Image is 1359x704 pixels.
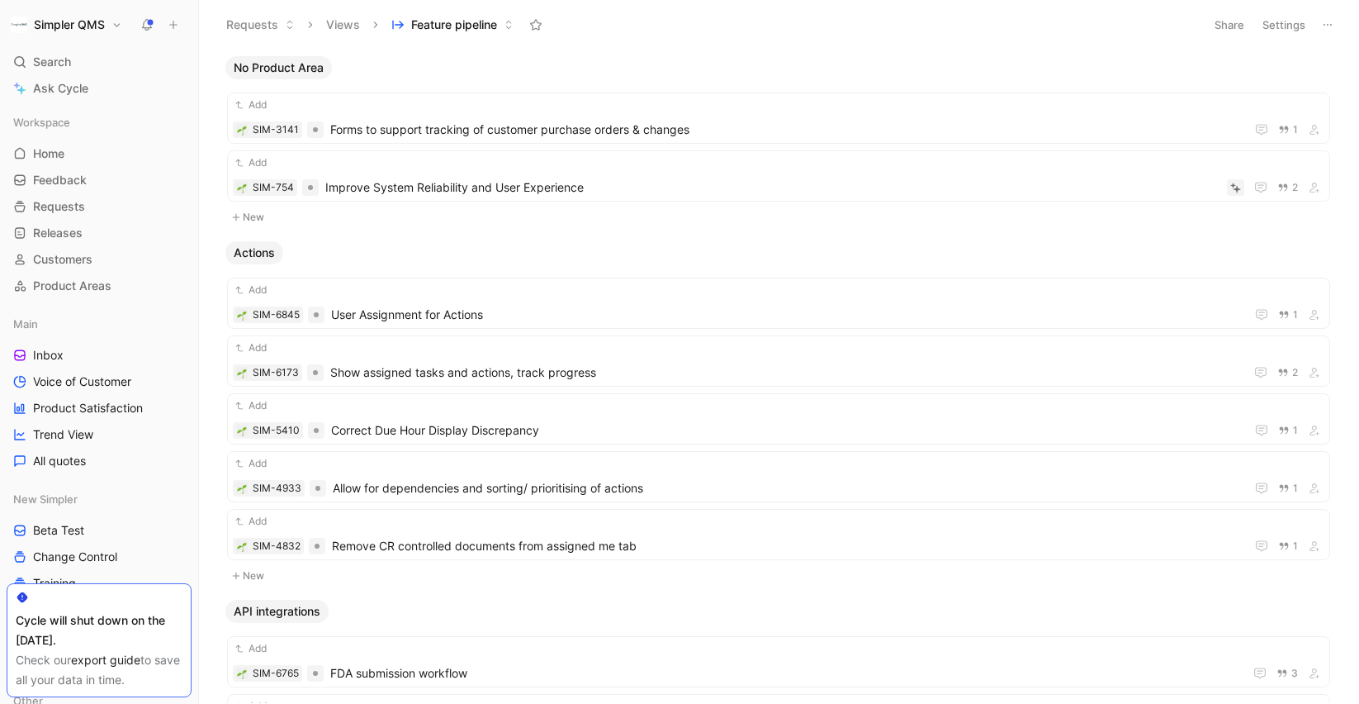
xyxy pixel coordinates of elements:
[384,12,521,37] button: Feature pipeline
[253,121,299,138] div: SIM-3141
[219,56,1338,228] div: No Product AreaNew
[331,421,1238,440] span: Correct Due Hour Display Discrepancy
[1293,483,1298,493] span: 1
[33,198,85,215] span: Requests
[234,603,320,620] span: API integrations
[253,665,299,682] div: SIM-6765
[33,522,84,539] span: Beta Test
[7,487,192,675] div: New SimplerBeta TestChange ControlTrainingNew Simpler - Addressed customer feedbackAll addressed ...
[225,566,1332,586] button: New
[1293,125,1298,135] span: 1
[33,172,87,188] span: Feedback
[233,513,269,530] button: Add
[237,311,247,321] img: 🌱
[33,145,64,162] span: Home
[330,120,1238,140] span: Forms to support tracking of customer purchase orders & changes
[1292,183,1298,193] span: 2
[253,364,299,381] div: SIM-6173
[33,426,93,443] span: Trend View
[319,12,367,37] button: Views
[1293,426,1298,435] span: 1
[1275,306,1301,324] button: 1
[253,422,300,439] div: SIM-5410
[1274,364,1301,382] button: 2
[237,484,247,494] img: 🌱
[7,110,192,135] div: Workspace
[236,483,248,494] button: 🌱
[1293,541,1298,551] span: 1
[219,241,1338,587] div: ActionsNew
[33,225,83,241] span: Releases
[33,251,92,268] span: Customers
[237,426,247,436] img: 🌱
[236,540,248,552] button: 🌱
[233,97,269,113] button: Add
[233,640,269,657] button: Add
[234,59,324,76] span: No Product Area
[33,78,88,98] span: Ask Cycle
[13,316,38,332] span: Main
[227,150,1330,202] a: Add🌱SIM-754Improve System Reliability and User Experience2
[227,509,1330,560] a: Add🌱SIM-4832Remove CR controlled documents from assigned me tab1
[1292,368,1298,378] span: 2
[11,17,27,33] img: Simpler QMS
[34,17,105,32] h1: Simpler QMS
[253,480,301,497] div: SIM-4933
[7,487,192,511] div: New Simpler
[7,343,192,368] a: Inbox
[233,455,269,472] button: Add
[1274,178,1301,197] button: 2
[236,367,248,378] button: 🌱
[7,194,192,219] a: Requests
[7,449,192,473] a: All quotes
[1275,537,1301,555] button: 1
[7,422,192,447] a: Trend View
[7,571,192,596] a: Training
[1275,121,1301,139] button: 1
[325,178,1220,197] span: Improve System Reliability and User Experience
[33,549,117,565] span: Change Control
[33,278,111,294] span: Product Areas
[33,575,76,592] span: Training
[16,650,182,690] div: Check our to save all your data in time.
[237,183,247,193] img: 🌱
[236,668,248,679] div: 🌱
[7,141,192,166] a: Home
[253,307,300,323] div: SIM-6845
[219,12,302,37] button: Requests
[253,179,294,196] div: SIM-754
[33,373,131,390] span: Voice of Customer
[1275,479,1301,497] button: 1
[33,400,143,416] span: Product Satisfaction
[7,13,126,36] button: Simpler QMSSimpler QMS
[227,636,1330,687] a: Add🌱SIM-6765FDA submission workflow3
[7,369,192,394] a: Voice of Customer
[236,182,248,193] button: 🌱
[13,491,78,507] span: New Simpler
[16,611,182,650] div: Cycle will shut down on the [DATE].
[236,124,248,136] div: 🌱
[13,114,70,131] span: Workspace
[411,17,497,33] span: Feature pipeline
[330,363,1238,383] span: Show assigned tasks and actions, track progress
[225,600,329,623] button: API integrations
[1255,13,1313,36] button: Settings
[333,478,1238,498] span: Allow for dependencies and sorting/ prioritising of actions
[330,664,1237,683] span: FDA submission workflow
[237,669,247,679] img: 🌱
[1275,421,1301,440] button: 1
[7,518,192,543] a: Beta Test
[33,453,86,469] span: All quotes
[1293,310,1298,320] span: 1
[225,241,283,264] button: Actions
[225,56,332,79] button: No Product Area
[233,282,269,298] button: Add
[71,653,140,667] a: export guide
[236,425,248,436] div: 🌱
[7,168,192,193] a: Feedback
[331,305,1238,325] span: User Assignment for Actions
[225,207,1332,227] button: New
